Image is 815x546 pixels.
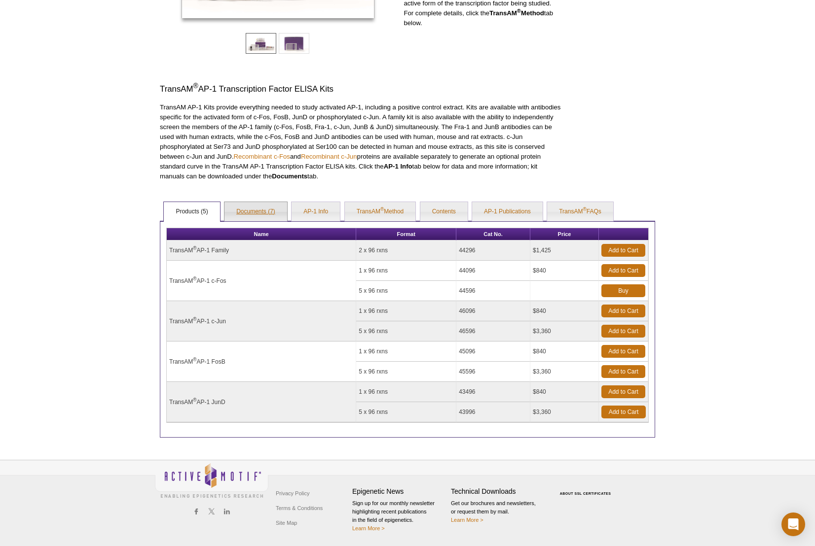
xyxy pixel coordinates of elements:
a: Privacy Policy [273,486,312,501]
sup: ® [193,397,196,403]
a: Learn More > [451,517,483,523]
td: 46596 [456,321,530,341]
a: Buy [601,284,645,297]
a: Products (5) [164,202,220,222]
td: 1 x 96 rxns [356,341,456,362]
th: Format [356,228,456,240]
sup: ® [193,245,196,251]
a: Add to Cart [601,244,645,257]
td: 2 x 96 rxns [356,240,456,261]
a: AP-1 Publications [472,202,543,222]
table: Click to Verify - This site chose Symantec SSL for secure e-commerce and confidential communicati... [550,478,624,499]
a: TransAM®Method [345,202,416,222]
td: TransAM AP-1 c-Jun [167,301,356,341]
td: 5 x 96 rxns [356,281,456,301]
td: 43496 [456,382,530,402]
td: 46096 [456,301,530,321]
td: 44296 [456,240,530,261]
strong: TransAM Method [489,9,544,17]
a: TransAM®FAQs [547,202,613,222]
td: TransAM AP-1 c-Fos [167,261,356,301]
a: Recombinant c-Fos [234,153,290,160]
th: Cat No. [456,228,530,240]
strong: AP-1 Info [384,163,412,170]
sup: ® [583,206,586,212]
sup: ® [193,82,198,90]
a: Contents [420,202,468,222]
td: $840 [530,382,599,402]
td: 44096 [456,261,530,281]
a: Documents (7) [224,202,287,222]
a: Learn More > [352,525,385,531]
td: 45596 [456,362,530,382]
td: $840 [530,301,599,321]
td: 5 x 96 rxns [356,362,456,382]
p: Get our brochures and newsletters, or request them by mail. [451,499,545,524]
div: Open Intercom Messenger [781,512,805,536]
td: 44596 [456,281,530,301]
img: Active Motif, [155,460,268,500]
a: Add to Cart [601,264,645,277]
th: Name [167,228,356,240]
td: $3,360 [530,362,599,382]
a: Site Map [273,515,299,530]
sup: ® [517,8,521,14]
sup: ® [193,357,196,362]
a: Add to Cart [601,365,645,378]
td: TransAM AP-1 JunD [167,382,356,422]
td: 1 x 96 rxns [356,301,456,321]
h4: Epigenetic News [352,487,446,496]
td: $3,360 [530,321,599,341]
h3: TransAM AP-1 Transcription Factor ELISA Kits [160,83,561,95]
a: Add to Cart [601,345,645,358]
a: Recombinant c-Jun [301,153,357,160]
a: Add to Cart [601,305,645,317]
a: Terms & Conditions [273,501,325,515]
td: 1 x 96 rxns [356,261,456,281]
sup: ® [193,276,196,281]
td: $840 [530,341,599,362]
sup: ® [380,206,384,212]
td: $1,425 [530,240,599,261]
a: ABOUT SSL CERTIFICATES [560,492,611,495]
td: 5 x 96 rxns [356,402,456,422]
td: 43996 [456,402,530,422]
td: TransAM AP-1 FosB [167,341,356,382]
td: 45096 [456,341,530,362]
p: TransAM AP-1 Kits provide everything needed to study activated AP-1, including a positive control... [160,102,561,181]
a: Add to Cart [601,325,645,338]
sup: ® [193,316,196,322]
p: Sign up for our monthly newsletter highlighting recent publications in the field of epigenetics. [352,499,446,533]
h4: Technical Downloads [451,487,545,496]
td: $840 [530,261,599,281]
td: 5 x 96 rxns [356,321,456,341]
a: Add to Cart [601,406,646,418]
td: TransAM AP-1 Family [167,240,356,261]
th: Price [530,228,599,240]
a: Add to Cart [601,385,645,398]
td: 1 x 96 rxns [356,382,456,402]
a: AP-1 Info [292,202,340,222]
strong: Documents [272,172,307,180]
td: $3,360 [530,402,599,422]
